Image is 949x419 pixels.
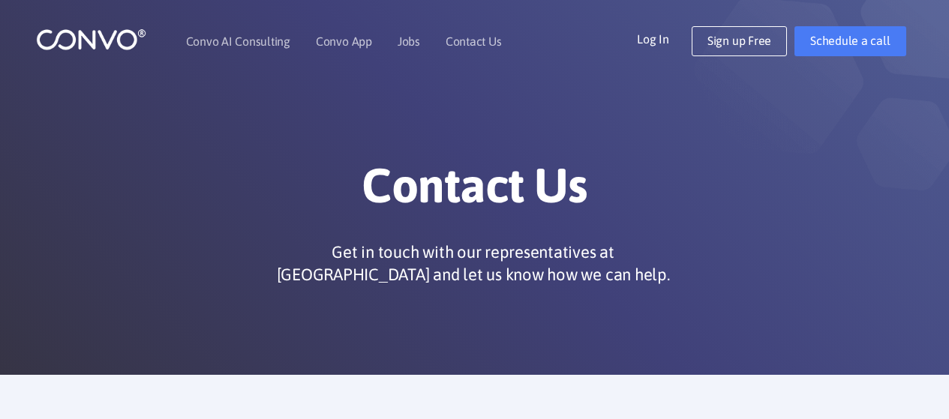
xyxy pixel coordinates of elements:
[186,35,290,47] a: Convo AI Consulting
[794,26,905,56] a: Schedule a call
[36,28,146,51] img: logo_1.png
[446,35,502,47] a: Contact Us
[398,35,420,47] a: Jobs
[59,157,891,226] h1: Contact Us
[637,26,692,50] a: Log In
[692,26,787,56] a: Sign up Free
[271,241,676,286] p: Get in touch with our representatives at [GEOGRAPHIC_DATA] and let us know how we can help.
[316,35,372,47] a: Convo App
